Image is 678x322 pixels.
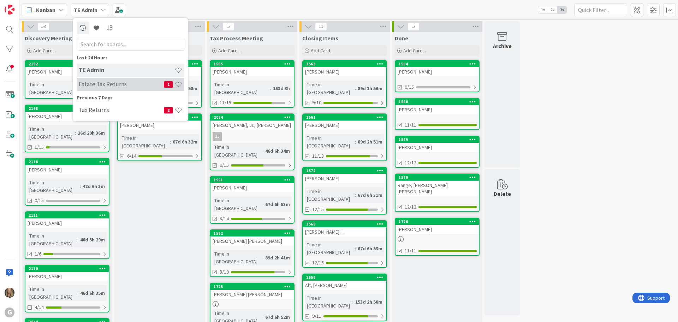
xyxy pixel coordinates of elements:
[210,177,294,192] div: 1991[PERSON_NAME]
[395,218,480,256] a: 1726[PERSON_NAME]11/11
[218,47,241,54] span: Add Card...
[312,312,321,320] span: 9/11
[305,81,355,96] div: Time in [GEOGRAPHIC_DATA]
[262,147,263,155] span: :
[352,298,353,306] span: :
[306,275,386,280] div: 1556
[395,174,479,181] div: 1570
[210,114,294,130] div: 2064[PERSON_NAME], Jr., [PERSON_NAME]
[210,114,294,121] div: 2064
[28,232,77,247] div: Time in [GEOGRAPHIC_DATA]
[75,129,76,137] span: :
[25,35,72,42] span: Discovery Meeting
[303,114,386,121] div: 1561
[210,230,294,236] div: 1562
[399,62,479,66] div: 1554
[303,281,386,290] div: Alt, [PERSON_NAME]
[356,191,384,199] div: 67d 6h 31m
[306,62,386,66] div: 1563
[355,245,356,252] span: :
[303,114,386,130] div: 1561[PERSON_NAME]
[25,105,109,112] div: 2168
[25,158,109,206] a: 2118[PERSON_NAME]Time in [GEOGRAPHIC_DATA]:42d 6h 3m0/15
[395,174,479,196] div: 1570Range, [PERSON_NAME] [PERSON_NAME]
[210,283,294,290] div: 1725
[315,22,327,31] span: 11
[210,183,294,192] div: [PERSON_NAME]
[213,81,270,96] div: Time in [GEOGRAPHIC_DATA]
[311,47,333,54] span: Add Card...
[395,225,479,234] div: [PERSON_NAME]
[405,121,416,129] span: 11/11
[25,67,109,76] div: [PERSON_NAME]
[405,159,416,166] span: 12/12
[405,203,416,211] span: 12/12
[28,285,77,301] div: Time in [GEOGRAPHIC_DATA]
[395,61,479,67] div: 1554
[213,143,262,159] div: Time in [GEOGRAPHIC_DATA]
[306,168,386,173] div: 1572
[303,274,386,281] div: 1556
[395,136,479,143] div: 1569
[263,254,292,262] div: 89d 2h 41m
[405,247,416,254] span: 11/11
[210,67,294,76] div: [PERSON_NAME]
[210,60,295,108] a: 1565[PERSON_NAME]Time in [GEOGRAPHIC_DATA]:153d 3h11/15
[214,62,294,66] div: 1565
[37,22,49,31] span: 53
[25,159,109,174] div: 2118[PERSON_NAME]
[303,221,386,227] div: 1568
[25,61,109,67] div: 2192
[557,6,567,13] span: 3x
[210,61,294,67] div: 1565
[79,66,175,74] h4: TE Admin
[5,308,14,317] div: G
[303,67,386,76] div: [PERSON_NAME]
[29,62,109,66] div: 2192
[405,83,414,91] span: 0/15
[262,313,263,321] span: :
[263,313,292,321] div: 67d 6h 52m
[25,272,109,281] div: [PERSON_NAME]
[395,35,408,42] span: Done
[214,231,294,236] div: 1562
[220,99,231,106] span: 11/15
[5,5,14,14] img: Visit kanbanzone.com
[312,259,324,267] span: 12/15
[302,113,387,161] a: 1561[PERSON_NAME]Time in [GEOGRAPHIC_DATA]:89d 2h 51m11/13
[77,54,184,62] div: Last 24 Hours
[574,4,627,16] input: Quick Filter...
[356,84,384,92] div: 89d 1h 56m
[120,134,170,150] div: Time in [GEOGRAPHIC_DATA]
[25,159,109,165] div: 2118
[118,121,201,130] div: [PERSON_NAME]
[306,115,386,120] div: 1561
[270,84,271,92] span: :
[548,6,557,13] span: 2x
[262,254,263,262] span: :
[312,99,321,106] span: 9/10
[210,61,294,76] div: 1565[PERSON_NAME]
[25,105,109,152] a: 2168[PERSON_NAME]Time in [GEOGRAPHIC_DATA]:26d 20h 36m1/15
[210,177,294,183] div: 1991
[263,147,292,155] div: 46d 6h 34m
[399,219,479,224] div: 1726
[36,6,55,14] span: Kanban
[395,105,479,114] div: [PERSON_NAME]
[25,165,109,174] div: [PERSON_NAME]
[29,159,109,164] div: 2118
[356,138,384,146] div: 89d 2h 51m
[77,38,184,51] input: Search for boards...
[118,114,201,130] div: 1812[PERSON_NAME]
[395,99,479,105] div: 1560
[303,221,386,236] div: 1568[PERSON_NAME] III
[306,222,386,227] div: 1568
[78,236,107,244] div: 46d 5h 29m
[76,129,107,137] div: 26d 20h 36m
[395,174,480,212] a: 1570Range, [PERSON_NAME] [PERSON_NAME]12/12
[305,241,355,256] div: Time in [GEOGRAPHIC_DATA]
[399,99,479,104] div: 1560
[25,105,109,121] div: 2168[PERSON_NAME]
[210,230,294,246] div: 1562[PERSON_NAME] [PERSON_NAME]
[164,107,173,113] span: 2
